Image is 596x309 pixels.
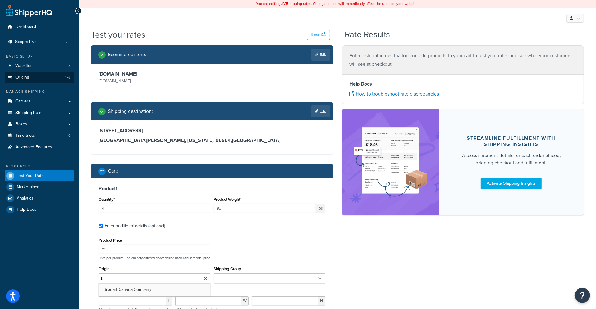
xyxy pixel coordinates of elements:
[311,105,330,117] a: Edit
[5,107,74,119] a: Shipping Rules
[5,21,74,32] a: Dashboard
[575,288,590,303] button: Open Resource Center
[350,90,439,97] a: How to troubleshoot rate discrepancies
[15,39,37,45] span: Scope: Live
[15,145,52,150] span: Advanced Features
[5,130,74,141] a: Time Slots0
[68,145,70,150] span: 5
[5,54,74,59] div: Basic Setup
[99,128,325,134] h3: [STREET_ADDRESS]
[99,283,210,296] a: Brodart Canada Company
[108,52,146,57] h2: Ecommerce store :
[99,186,325,192] h3: Product 1
[68,63,70,69] span: 5
[5,170,74,181] a: Test Your Rates
[5,142,74,153] li: Advanced Features
[241,296,249,305] span: W
[311,49,330,61] a: Edit
[15,122,27,127] span: Boxes
[307,30,330,40] button: Reset
[5,89,74,94] div: Manage Shipping
[99,197,115,202] label: Quantity*
[166,296,172,305] span: L
[481,178,542,189] a: Activate Shipping Insights
[5,72,74,83] li: Origins
[108,109,153,114] h2: Shipping destination :
[5,119,74,130] a: Boxes
[5,72,74,83] a: Origins176
[15,63,32,69] span: Websites
[214,204,316,213] input: 0.00
[316,204,325,213] span: lbs
[350,52,577,69] p: Enter a shipping destination and add products to your cart to test your rates and see what your c...
[17,185,39,190] span: Marketplace
[453,135,570,147] div: Streamline Fulfillment with Shipping Insights
[352,118,428,206] img: feature-image-si-e24932ea9b9fcd0ff835db86be1ff8d589347e8876e1638d903ea230a36726be.png
[15,99,30,104] span: Carriers
[5,96,74,107] a: Carriers
[5,60,74,72] li: Websites
[99,204,210,213] input: 0.0
[350,80,577,88] h4: Help Docs
[5,142,74,153] a: Advanced Features5
[17,196,33,201] span: Analytics
[99,238,122,243] label: Product Price
[5,164,74,169] div: Resources
[281,1,288,6] b: LIVE
[105,222,165,230] div: Enter additional details (optional)
[99,77,210,86] p: [DOMAIN_NAME]
[97,256,327,260] p: Price per product. The quantity entered above will be used calculate total price.
[103,286,151,293] span: Brodart Canada Company
[65,75,70,80] span: 176
[214,267,241,271] label: Shipping Group
[108,168,118,174] h2: Cart :
[15,24,36,29] span: Dashboard
[214,197,241,202] label: Product Weight*
[17,207,36,212] span: Help Docs
[5,130,74,141] li: Time Slots
[17,173,46,179] span: Test Your Rates
[453,152,570,166] div: Access shipment details for each order placed, bridging checkout and fulfillment.
[5,193,74,204] a: Analytics
[99,267,109,271] label: Origin
[99,137,325,143] h3: [GEOGRAPHIC_DATA][PERSON_NAME], [US_STATE], 96964 , [GEOGRAPHIC_DATA]
[318,296,325,305] span: H
[5,182,74,193] a: Marketplace
[99,224,103,228] input: Enter additional details (optional)
[5,204,74,215] a: Help Docs
[5,60,74,72] a: Websites5
[68,133,70,138] span: 0
[15,75,29,80] span: Origins
[91,29,145,41] h1: Test your rates
[99,71,210,77] h3: [DOMAIN_NAME]
[15,110,44,116] span: Shipping Rules
[345,30,390,39] h2: Rate Results
[15,133,35,138] span: Time Slots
